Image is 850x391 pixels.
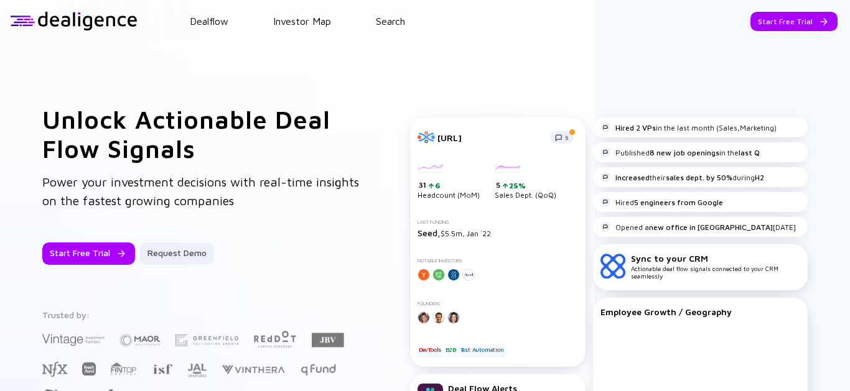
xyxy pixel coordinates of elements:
div: 25% [508,181,526,190]
div: their during [600,172,764,182]
button: Start Free Trial [750,12,838,31]
div: 31 [419,180,480,190]
div: Employee Growth / Geography [600,306,800,317]
strong: last Q [739,148,760,157]
div: Last Funding [418,219,578,225]
button: Request Demo [140,242,214,265]
img: Maor Investments [119,330,161,351]
div: Sales Dept. (QoQ) [495,163,556,200]
div: Hired [600,197,723,207]
div: [URL] [437,132,543,143]
strong: 8 new job openings [650,148,719,157]
div: Published in the [600,147,760,157]
a: Investor Map [273,16,331,27]
strong: new office in [GEOGRAPHIC_DATA] [649,223,773,232]
div: 5 [496,180,556,190]
a: Dealflow [190,16,228,27]
div: Opened a [DATE] [600,222,796,232]
strong: Hired 2 VPs [615,123,656,132]
img: Red Dot Capital Partners [253,328,297,349]
div: Founders [418,301,578,306]
div: Notable Investors [418,258,578,264]
strong: H2 [755,173,764,182]
img: JBV Capital [312,332,344,348]
div: 6 [434,181,441,190]
div: Trusted by: [42,310,357,320]
img: FINTOP Capital [111,362,137,375]
img: Q Fund [300,362,337,377]
span: Seed, [418,228,441,238]
img: Israel Secondary Fund [152,363,172,374]
span: Power your investment decisions with real-time insights on the fastest growing companies [42,175,359,208]
div: $5.5m, Jan `22 [418,228,578,238]
strong: Increased [615,173,650,182]
img: NFX [42,362,67,377]
a: Search [376,16,405,27]
div: Sync to your CRM [631,253,800,264]
div: Headcount (MoM) [418,163,480,200]
h1: Unlock Actionable Deal Flow Signals [42,104,360,163]
div: Actionable deal flow signals connected to your CRM seamlessly [631,253,800,280]
img: Vintage Investment Partners [42,333,105,347]
img: JAL Ventures [187,364,207,377]
div: B2B [444,344,457,356]
div: in the last month (Sales,Marketing) [600,122,777,132]
img: Vinthera [222,364,285,375]
strong: sales dept. by 50% [666,173,732,182]
button: Start Free Trial [42,242,135,265]
div: DevTools [418,344,442,356]
img: Greenfield Partners [175,334,238,346]
div: Test Automation [459,344,505,356]
strong: 5 engineers from Google [634,198,723,207]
